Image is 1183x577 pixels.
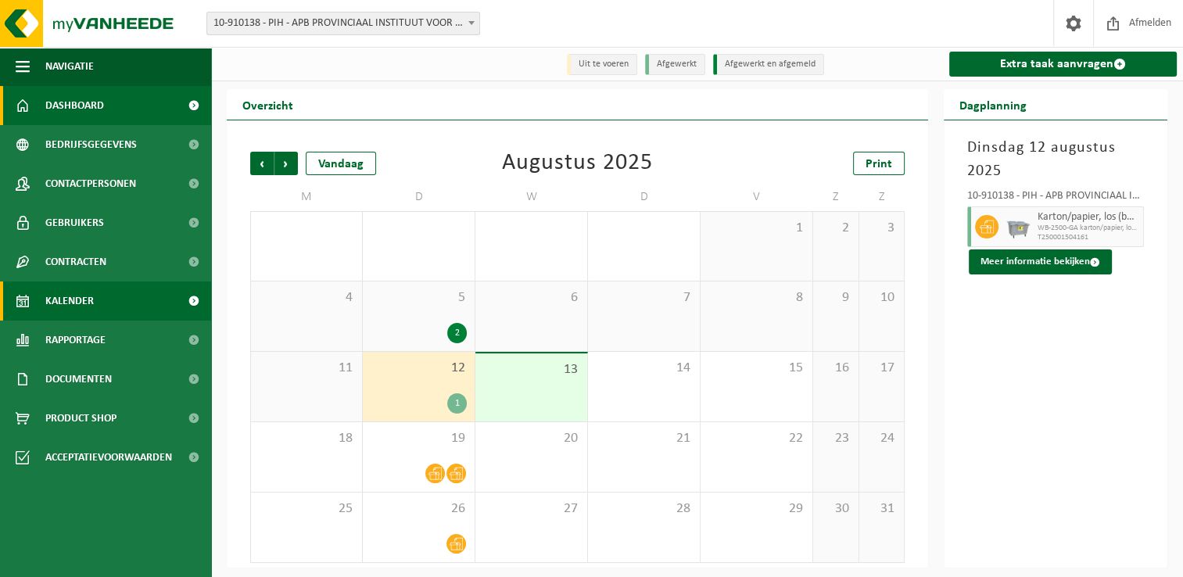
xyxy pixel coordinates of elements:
[371,360,467,377] span: 12
[708,430,805,447] span: 22
[567,54,637,75] li: Uit te voeren
[967,191,1144,206] div: 10-910138 - PIH - APB PROVINCIAAL INSTITUUT VOOR HYGIENE - [GEOGRAPHIC_DATA]
[588,183,701,211] td: D
[483,289,579,306] span: 6
[45,203,104,242] span: Gebruikers
[1006,215,1030,238] img: WB-2500-GAL-GY-01
[596,360,692,377] span: 14
[45,438,172,477] span: Acceptatievoorwaarden
[867,360,897,377] span: 17
[1038,224,1139,233] span: WB-2500-GA karton/papier, los (bedrijven)
[967,136,1144,183] h3: Dinsdag 12 augustus 2025
[306,152,376,175] div: Vandaag
[596,430,692,447] span: 21
[45,399,117,438] span: Product Shop
[708,360,805,377] span: 15
[645,54,705,75] li: Afgewerkt
[949,52,1177,77] a: Extra taak aanvragen
[853,152,905,175] a: Print
[708,220,805,237] span: 1
[45,125,137,164] span: Bedrijfsgegevens
[1038,233,1139,242] span: T250001504161
[206,12,480,35] span: 10-910138 - PIH - APB PROVINCIAAL INSTITUUT VOOR HYGIENE - ANTWERPEN
[259,289,354,306] span: 4
[708,500,805,518] span: 29
[259,430,354,447] span: 18
[45,47,94,86] span: Navigatie
[371,430,467,447] span: 19
[45,321,106,360] span: Rapportage
[259,360,354,377] span: 11
[45,281,94,321] span: Kalender
[821,360,851,377] span: 16
[259,500,354,518] span: 25
[708,289,805,306] span: 8
[227,89,309,120] h2: Overzicht
[45,86,104,125] span: Dashboard
[45,360,112,399] span: Documenten
[821,500,851,518] span: 30
[274,152,298,175] span: Volgende
[867,220,897,237] span: 3
[483,430,579,447] span: 20
[250,152,274,175] span: Vorige
[866,158,892,170] span: Print
[371,289,467,306] span: 5
[821,430,851,447] span: 23
[944,89,1042,120] h2: Dagplanning
[207,13,479,34] span: 10-910138 - PIH - APB PROVINCIAAL INSTITUUT VOOR HYGIENE - ANTWERPEN
[867,289,897,306] span: 10
[969,249,1112,274] button: Meer informatie bekijken
[45,164,136,203] span: Contactpersonen
[447,323,467,343] div: 2
[447,393,467,414] div: 1
[821,289,851,306] span: 9
[363,183,475,211] td: D
[813,183,859,211] td: Z
[596,289,692,306] span: 7
[483,500,579,518] span: 27
[483,361,579,378] span: 13
[821,220,851,237] span: 2
[250,183,363,211] td: M
[475,183,588,211] td: W
[867,430,897,447] span: 24
[859,183,905,211] td: Z
[502,152,653,175] div: Augustus 2025
[713,54,824,75] li: Afgewerkt en afgemeld
[596,500,692,518] span: 28
[701,183,813,211] td: V
[45,242,106,281] span: Contracten
[371,500,467,518] span: 26
[1038,211,1139,224] span: Karton/papier, los (bedrijven)
[867,500,897,518] span: 31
